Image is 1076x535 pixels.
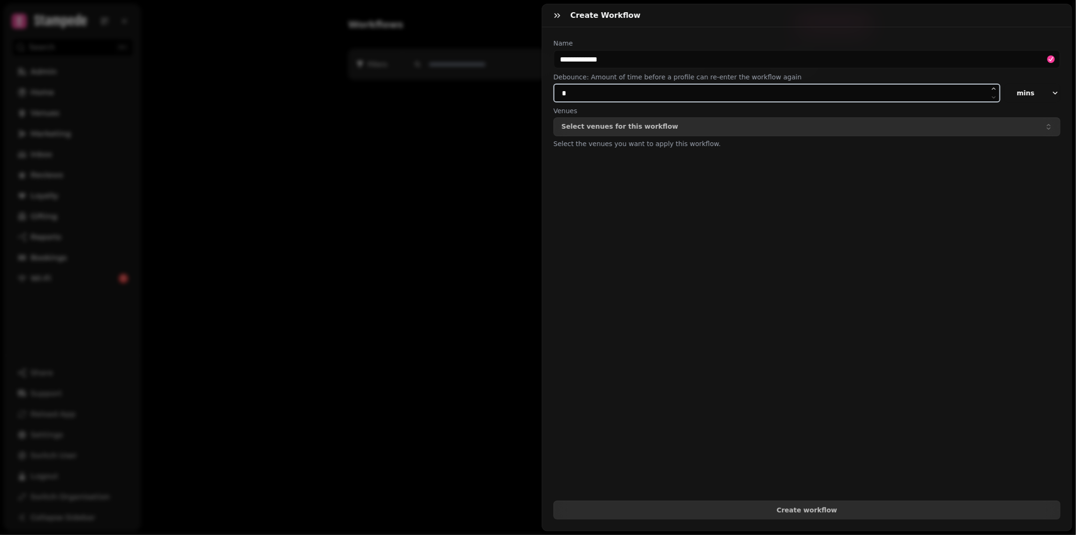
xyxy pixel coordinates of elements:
[570,10,645,21] h3: Create Workflow
[561,507,1053,513] span: Create workflow
[553,72,1061,82] label: Debounce: Amount of time before a profile can re-enter the workflow again
[1004,84,1061,102] button: mins
[553,138,1061,149] p: Select the venues you want to apply this workflow.
[561,123,678,131] p: Select venues for this workflow
[553,39,1061,48] label: Name
[553,501,1061,519] button: Create workflow
[553,106,1061,116] label: Venues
